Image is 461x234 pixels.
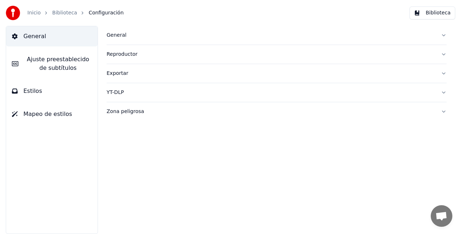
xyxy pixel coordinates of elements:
button: Ajuste preestablecido de subtítulos [6,49,98,78]
button: Reproductor [107,45,447,64]
div: YT-DLP [107,89,435,96]
nav: breadcrumb [27,9,124,17]
span: Ajuste preestablecido de subtítulos [24,55,92,72]
a: Inicio [27,9,41,17]
span: Estilos [23,87,42,95]
span: General [23,32,46,41]
button: Exportar [107,64,447,83]
button: General [107,26,447,45]
span: Mapeo de estilos [23,110,72,118]
span: Configuración [89,9,124,17]
div: Zona peligrosa [107,108,435,115]
img: youka [6,6,20,20]
button: YT-DLP [107,83,447,102]
a: Chat abierto [431,205,452,227]
div: Reproductor [107,51,435,58]
button: Estilos [6,81,98,101]
button: Mapeo de estilos [6,104,98,124]
button: Zona peligrosa [107,102,447,121]
button: General [6,26,98,46]
div: Exportar [107,70,435,77]
button: Biblioteca [409,6,455,19]
a: Biblioteca [52,9,77,17]
div: General [107,32,435,39]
